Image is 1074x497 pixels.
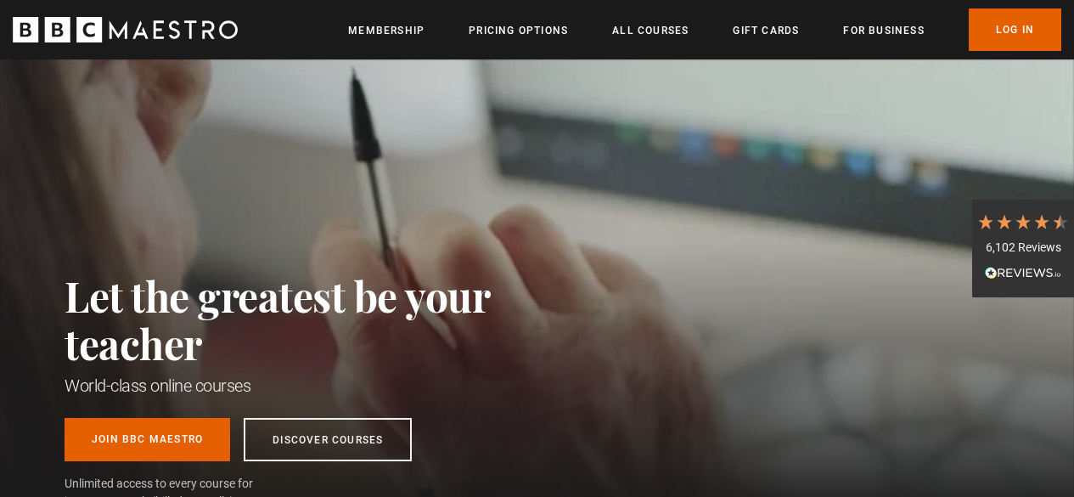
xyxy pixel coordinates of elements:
[65,272,565,367] h2: Let the greatest be your teacher
[612,22,689,39] a: All Courses
[348,8,1061,51] nav: Primary
[733,22,799,39] a: Gift Cards
[976,212,1070,231] div: 4.7 Stars
[972,200,1074,298] div: 6,102 ReviewsRead All Reviews
[469,22,568,39] a: Pricing Options
[969,8,1061,51] a: Log In
[843,22,924,39] a: For business
[65,374,565,398] h1: World-class online courses
[65,418,230,461] a: Join BBC Maestro
[13,17,238,42] svg: BBC Maestro
[976,240,1070,257] div: 6,102 Reviews
[985,267,1061,279] img: REVIEWS.io
[244,418,412,461] a: Discover Courses
[348,22,425,39] a: Membership
[976,264,1070,285] div: Read All Reviews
